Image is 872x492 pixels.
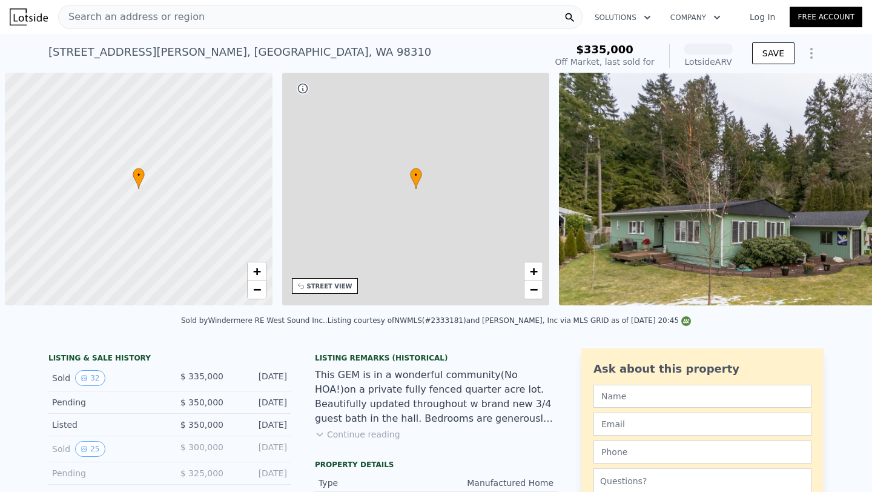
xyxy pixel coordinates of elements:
div: Pending [52,396,160,408]
span: − [253,282,260,297]
span: + [253,264,260,279]
a: Zoom in [524,262,543,281]
div: [DATE] [233,419,287,431]
input: Phone [593,440,811,464]
div: • [410,168,422,189]
div: LISTING & SALE HISTORY [48,353,291,365]
a: Log In [735,11,790,23]
button: SAVE [752,42,794,64]
div: Listing Remarks (Historical) [315,353,557,363]
div: Ask about this property [593,361,811,377]
span: $ 350,000 [180,397,223,407]
input: Email [593,413,811,436]
a: Zoom out [248,281,266,299]
div: Type [319,477,436,489]
span: + [530,264,538,279]
div: Listing courtesy of NWMLS (#2333181) and [PERSON_NAME], Inc via MLS GRID as of [DATE] 20:45 [328,316,691,325]
button: Solutions [585,7,661,28]
div: Lotside ARV [684,56,733,68]
div: [DATE] [233,441,287,457]
div: [DATE] [233,370,287,386]
div: Property details [315,460,557,470]
button: View historical data [75,441,105,457]
button: Continue reading [315,428,400,440]
span: $335,000 [576,43,633,56]
a: Zoom out [524,281,543,299]
img: Lotside [10,8,48,25]
span: $ 350,000 [180,420,223,430]
div: STREET VIEW [307,282,352,291]
div: Sold [52,370,160,386]
span: − [530,282,538,297]
span: • [410,170,422,181]
span: $ 335,000 [180,371,223,381]
div: Listed [52,419,160,431]
div: Manufactured Home [436,477,553,489]
span: • [133,170,145,181]
span: $ 325,000 [180,468,223,478]
input: Name [593,385,811,408]
button: Show Options [799,41,824,65]
div: Pending [52,467,160,479]
div: Off Market, last sold for [555,56,655,68]
div: [DATE] [233,396,287,408]
div: Sold [52,441,160,457]
button: View historical data [75,370,105,386]
div: [STREET_ADDRESS][PERSON_NAME] , [GEOGRAPHIC_DATA] , WA 98310 [48,44,431,61]
div: Sold by Windermere RE West Sound Inc. . [181,316,328,325]
button: Company [661,7,730,28]
img: NWMLS Logo [681,316,691,326]
span: $ 300,000 [180,442,223,452]
div: • [133,168,145,189]
a: Zoom in [248,262,266,281]
span: Search an address or region [59,10,205,24]
a: Free Account [790,7,862,27]
div: [DATE] [233,467,287,479]
div: This GEM is in a wonderful community(No HOA!)on a private fully fenced quarter acre lot. Beautifu... [315,368,557,426]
